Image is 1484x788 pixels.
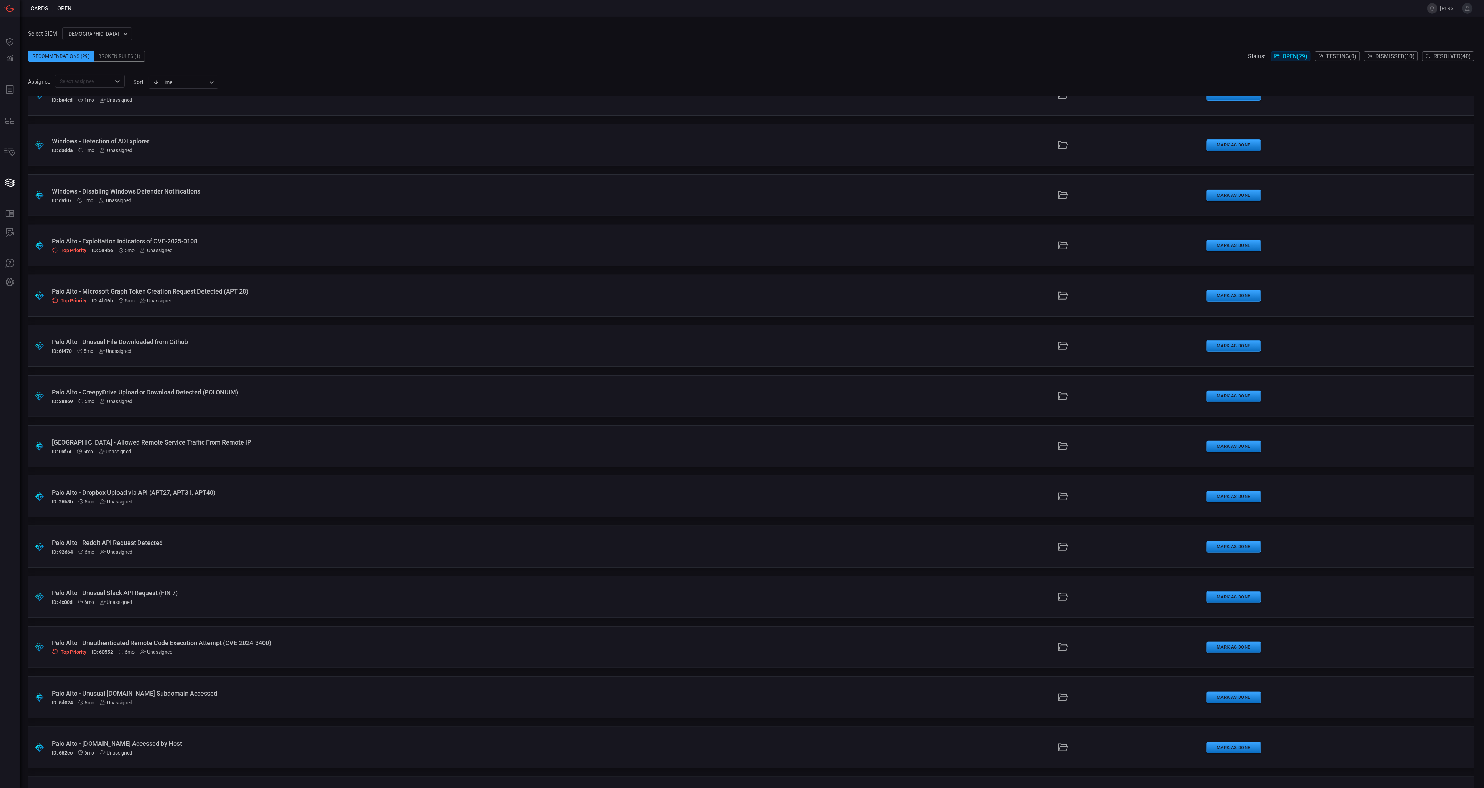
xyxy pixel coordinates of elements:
div: Windows - Disabling Windows Defender Notifications [52,188,670,195]
h5: ID: be4cd [52,97,73,103]
div: Unassigned [100,147,133,153]
span: Apr 01, 2025 3:03 AM [84,449,93,454]
div: Unassigned [100,700,133,705]
button: Rule Catalog [1,205,18,222]
div: Palo Alto - Mega.nz Accessed by Host [52,740,670,747]
span: Status: [1248,53,1266,60]
button: Mark as Done [1207,742,1261,753]
div: Top Priority [52,247,86,253]
span: Dismissed ( 10 ) [1376,53,1415,60]
span: Apr 08, 2025 2:15 AM [84,348,94,354]
div: Palo Alto - Reddit API Request Detected [52,539,670,546]
div: Top Priority [52,649,86,655]
div: Broken Rules (1) [94,51,145,62]
div: Time [153,79,207,86]
span: Mar 10, 2025 5:56 AM [85,750,94,756]
div: Palo Alto - Allowed Remote Service Traffic From Remote IP [52,439,670,446]
h5: ID: 5d024 [52,700,73,705]
button: Mark as Done [1207,190,1261,201]
button: Mark as Done [1207,139,1261,151]
span: Mar 18, 2025 11:29 PM [85,700,95,705]
input: Select assignee [57,77,111,85]
div: Unassigned [100,499,133,505]
button: Cards [1,174,18,191]
span: Cards [31,5,48,12]
span: Open ( 29 ) [1283,53,1308,60]
button: Open [113,76,122,86]
button: MITRE - Detection Posture [1,112,18,129]
button: Inventory [1,143,18,160]
label: Select SIEM [28,30,57,37]
span: Mar 26, 2025 2:03 AM [85,599,94,605]
h5: ID: 6f470 [52,348,72,354]
button: Mark as Done [1207,642,1261,653]
h5: ID: 0cf74 [52,449,71,454]
div: Palo Alto - Microsoft Graph Token Creation Request Detected (APT 28) [52,288,670,295]
button: Mark as Done [1207,240,1261,251]
button: Resolved(40) [1422,51,1474,61]
div: Unassigned [99,348,132,354]
h5: ID: 38869 [52,399,73,404]
button: ALERT ANALYSIS [1,224,18,241]
div: Unassigned [140,649,173,655]
span: Aug 11, 2025 4:43 AM [85,147,95,153]
div: Unassigned [100,97,132,103]
div: Palo Alto - Unusual File Downloaded from Github [52,338,670,346]
h5: ID: d3dda [52,147,73,153]
div: Unassigned [100,750,132,756]
button: Ask Us A Question [1,255,18,272]
button: Dismissed(10) [1364,51,1418,61]
div: Palo Alto - Unauthenticated Remote Code Execution Attempt (CVE-2024-3400) [52,639,670,646]
button: Mark as Done [1207,591,1261,603]
span: open [57,5,71,12]
span: Mar 26, 2025 2:03 AM [85,549,95,555]
h5: ID: 26b3b [52,499,73,505]
div: Palo Alto - Unusual Slack API Request (FIN 7) [52,589,670,597]
span: Apr 01, 2025 3:02 AM [85,499,95,505]
button: Mark as Done [1207,290,1261,302]
button: Mark as Done [1207,340,1261,352]
div: Unassigned [100,399,133,404]
span: Apr 15, 2025 7:04 AM [125,248,135,253]
button: Dashboard [1,33,18,50]
span: Mar 18, 2025 11:29 PM [125,649,135,655]
div: Palo Alto - Dropbox Upload via API (APT27, APT31, APT40) [52,489,670,496]
button: Mark as Done [1207,692,1261,703]
button: Reports [1,81,18,98]
div: Unassigned [140,298,173,303]
span: Aug 04, 2025 3:17 AM [84,198,94,203]
button: Mark as Done [1207,541,1261,553]
div: Recommendations (29) [28,51,94,62]
div: Top Priority [52,297,86,304]
label: sort [133,79,143,85]
div: Unassigned [140,248,173,253]
h5: ID: 662ec [52,750,73,756]
h5: ID: 5a4be [92,248,113,253]
div: Windows - Detection of ADExplorer [52,137,670,145]
span: Apr 08, 2025 2:15 AM [85,399,95,404]
button: Mark as Done [1207,441,1261,452]
h5: ID: 4c00d [52,599,73,605]
button: Open(29) [1271,51,1311,61]
div: Unassigned [100,599,132,605]
h5: ID: 4b16b [92,298,113,304]
h5: ID: 92664 [52,549,73,555]
h5: ID: daf07 [52,198,72,203]
button: Testing(0) [1315,51,1360,61]
button: Detections [1,50,18,67]
button: Preferences [1,274,18,291]
button: Mark as Done [1207,491,1261,502]
button: Mark as Done [1207,391,1261,402]
p: [DEMOGRAPHIC_DATA] [67,30,121,37]
div: Unassigned [100,549,133,555]
div: Palo Alto - CreepyDrive Upload or Download Detected (POLONIUM) [52,388,670,396]
span: Apr 15, 2025 7:03 AM [125,298,135,303]
span: Aug 11, 2025 4:43 AM [85,97,94,103]
h5: ID: 60552 [92,649,113,655]
span: Assignee [28,78,50,85]
span: Resolved ( 40 ) [1434,53,1471,60]
div: Palo Alto - Exploitation Indicators of CVE-2025-0108 [52,237,670,245]
div: Unassigned [99,198,132,203]
span: [PERSON_NAME][EMAIL_ADDRESS][PERSON_NAME][DOMAIN_NAME] [1440,6,1460,11]
div: Palo Alto - Unusual Put.io Subdomain Accessed [52,690,670,697]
